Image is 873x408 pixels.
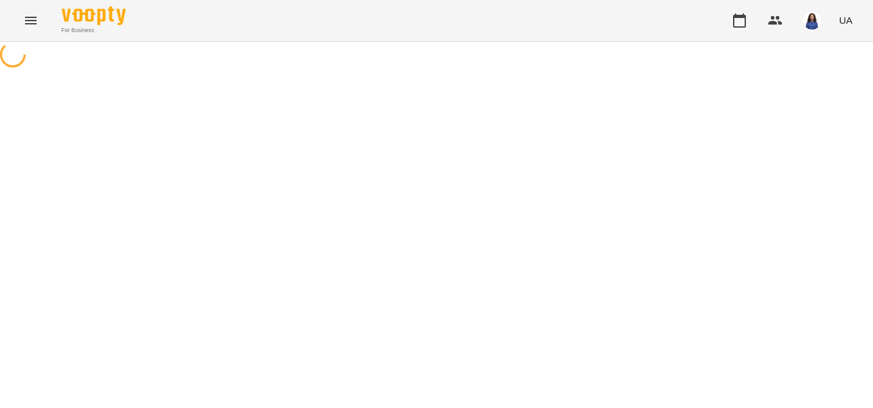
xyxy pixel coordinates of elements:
span: UA [839,13,852,27]
img: Voopty Logo [62,6,126,25]
button: Menu [15,5,46,36]
span: For Business [62,26,126,35]
img: 896d7bd98bada4a398fcb6f6c121a1d1.png [803,12,821,30]
button: UA [834,8,858,32]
